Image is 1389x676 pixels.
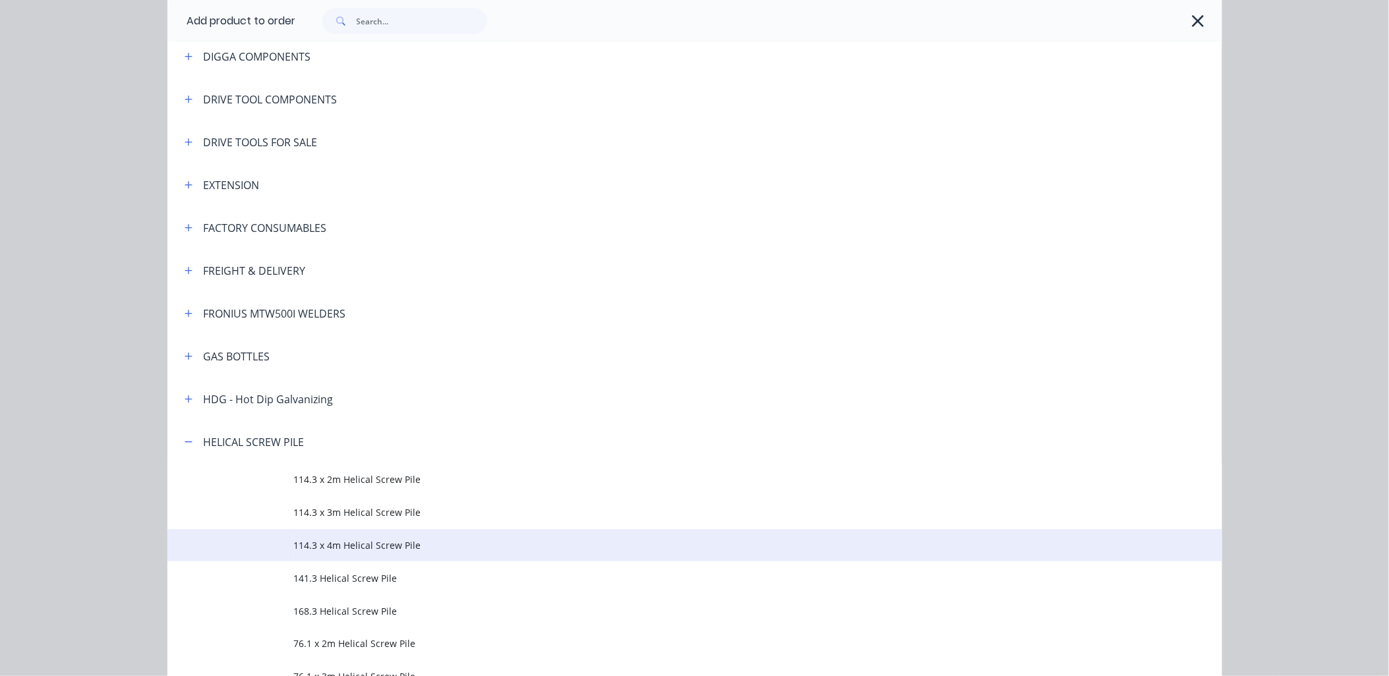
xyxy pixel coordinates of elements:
[204,434,305,450] div: HELICAL SCREW PILE
[204,220,327,236] div: FACTORY CONSUMABLES
[294,472,1036,486] span: 114.3 x 2m Helical Screw Pile
[204,263,306,279] div: FREIGHT & DELIVERY
[294,604,1036,618] span: 168.3 Helical Screw Pile
[204,306,346,322] div: FRONIUS MTW500I WELDERS
[294,636,1036,650] span: 76.1 x 2m Helical Screw Pile
[204,134,318,150] div: DRIVE TOOLS FOR SALE
[204,177,260,193] div: EXTENSION
[294,571,1036,585] span: 141.3 Helical Screw Pile
[294,505,1036,519] span: 114.3 x 3m Helical Screw Pile
[204,349,270,364] div: GAS BOTTLES
[294,538,1036,552] span: 114.3 x 4m Helical Screw Pile
[204,391,334,407] div: HDG - Hot Dip Galvanizing
[204,49,311,65] div: DIGGA COMPONENTS
[357,8,487,34] input: Search...
[204,92,338,107] div: DRIVE TOOL COMPONENTS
